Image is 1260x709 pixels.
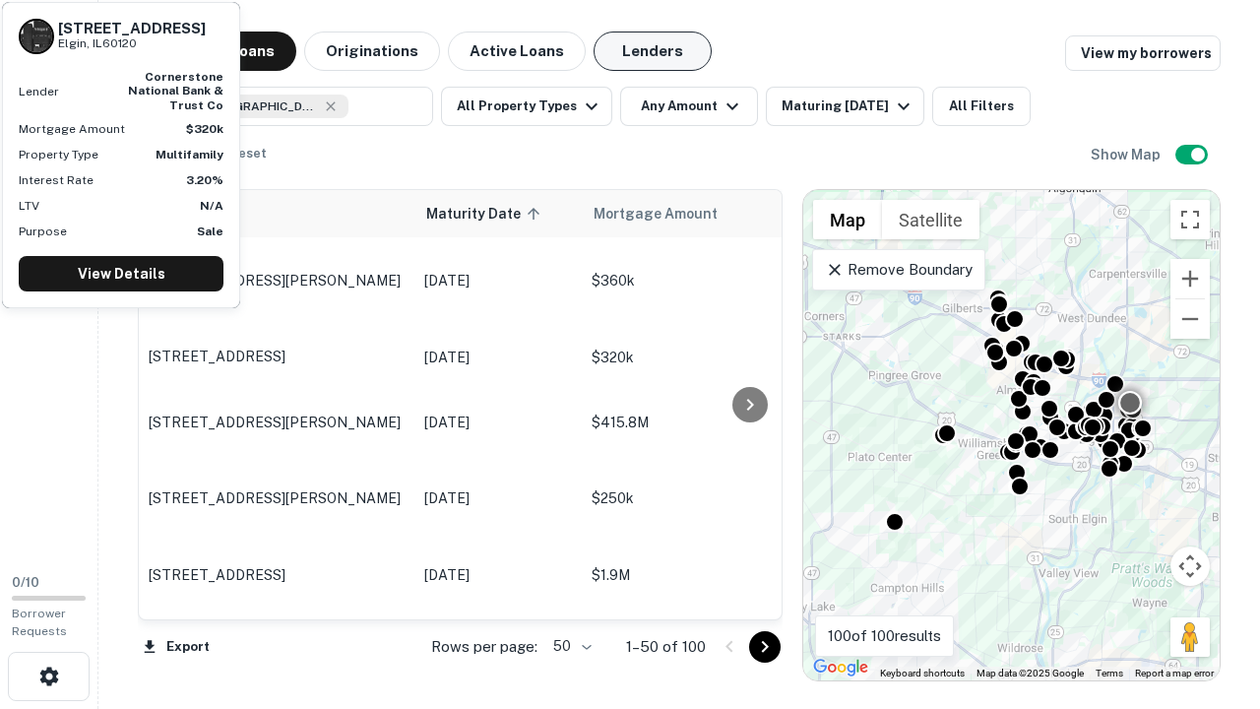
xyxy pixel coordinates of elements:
div: 0 0 [803,190,1220,680]
button: Lenders [594,32,712,71]
a: View Details [19,256,223,291]
p: 1–50 of 100 [626,635,706,659]
button: Map camera controls [1170,547,1210,586]
button: Export [138,632,215,662]
p: $1.9M [592,564,788,586]
button: Reset [217,134,280,173]
p: Purpose [19,223,67,240]
p: [DATE] [424,347,572,368]
h6: [STREET_ADDRESS] [58,20,206,37]
span: Maturity Date [426,202,546,226]
span: Map data ©2025 Google [976,668,1084,678]
button: Keyboard shortcuts [880,667,965,680]
p: Remove Boundary [825,258,972,282]
p: $360k [592,270,788,291]
th: Maturity Date [414,190,582,237]
h6: Show Map [1091,144,1164,165]
p: 100 of 100 results [828,624,941,648]
p: Elgin, IL60120 [58,34,206,53]
strong: 3.20% [186,173,223,187]
button: Originations [304,32,440,71]
div: Maturing [DATE] [782,95,915,118]
button: Any Amount [620,87,758,126]
th: Location [139,190,414,237]
span: Borrower Requests [12,607,67,638]
a: Report a map error [1135,668,1214,678]
a: Open this area in Google Maps (opens a new window) [808,655,873,680]
p: [DATE] [424,487,572,509]
p: Interest Rate [19,171,94,189]
button: Zoom out [1170,299,1210,339]
p: [STREET_ADDRESS] [149,566,405,584]
strong: N/A [200,199,223,213]
button: Active Loans [448,32,586,71]
button: Show street map [813,200,882,239]
button: All Property Types [441,87,612,126]
p: Rows per page: [431,635,537,659]
p: [STREET_ADDRESS] [149,348,405,365]
button: Go to next page [749,631,781,663]
p: $320k [592,347,788,368]
p: Lender [19,83,59,100]
button: Toggle fullscreen view [1170,200,1210,239]
p: Property Type [19,146,98,163]
button: Maturing [DATE] [766,87,924,126]
img: Google [808,655,873,680]
a: Terms [1096,668,1123,678]
p: [DATE] [424,270,572,291]
p: [STREET_ADDRESS][PERSON_NAME] [149,489,405,507]
th: Mortgage Amount [582,190,798,237]
button: All Filters [932,87,1031,126]
span: Mortgage Amount [594,202,743,226]
p: [DATE] [424,564,572,586]
a: View my borrowers [1065,35,1221,71]
p: [DATE] [424,412,572,433]
p: LTV [19,197,39,215]
span: Elgin, [GEOGRAPHIC_DATA], [GEOGRAPHIC_DATA] [171,97,319,115]
p: [STREET_ADDRESS][PERSON_NAME] [149,272,405,290]
p: [STREET_ADDRESS][PERSON_NAME] [149,414,405,431]
p: Mortgage Amount [19,120,125,138]
p: $250k [592,487,788,509]
p: $415.8M [592,412,788,433]
strong: Sale [197,225,223,238]
span: 0 / 10 [12,575,39,590]
strong: Multifamily [156,148,223,161]
button: Zoom in [1170,259,1210,298]
iframe: Chat Widget [1162,551,1260,646]
strong: $320k [186,122,223,136]
strong: cornerstone national bank & trust co [128,70,223,112]
div: 50 [545,632,595,661]
button: Show satellite imagery [882,200,979,239]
